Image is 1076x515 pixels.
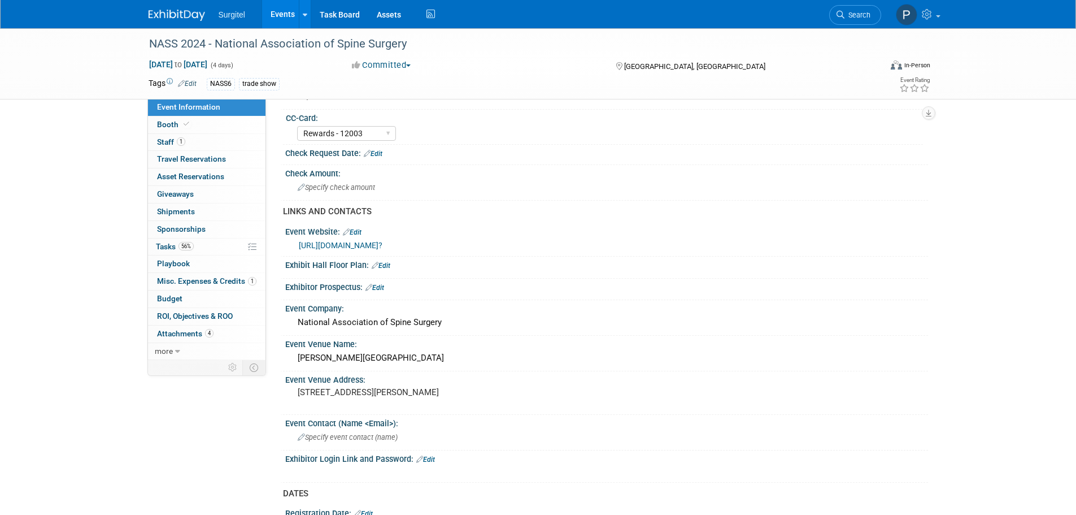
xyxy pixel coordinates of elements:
[148,291,265,308] a: Budget
[298,387,541,397] pre: [STREET_ADDRESS][PERSON_NAME]
[285,145,928,159] div: Check Request Date:
[157,137,185,146] span: Staff
[372,262,390,270] a: Edit
[285,223,928,238] div: Event Website:
[242,360,265,375] td: Toggle Event Tabs
[157,154,226,163] span: Travel Reservations
[148,308,265,325] a: ROI, Objectives & ROO
[899,77,930,83] div: Event Rating
[248,277,256,285] span: 1
[829,5,881,25] a: Search
[298,183,375,192] span: Specify check amount
[178,80,197,88] a: Edit
[891,60,902,70] img: Format-Inperson.png
[157,259,190,268] span: Playbook
[148,239,265,256] a: Tasks56%
[145,34,864,54] div: NASS 2024 - National Association of Spine Surgery
[157,329,214,338] span: Attachments
[148,99,265,116] a: Event Information
[348,59,415,71] button: Committed
[299,241,382,250] a: [URL][DOMAIN_NAME]?
[223,360,243,375] td: Personalize Event Tab Strip
[285,165,928,179] div: Check Amount:
[205,329,214,337] span: 4
[294,349,920,367] div: [PERSON_NAME][GEOGRAPHIC_DATA]
[286,110,923,124] div: CC-Card:
[148,343,265,360] a: more
[149,77,197,90] td: Tags
[285,257,928,271] div: Exhibit Hall Floor Plan:
[157,207,195,216] span: Shipments
[157,120,191,129] span: Booth
[148,221,265,238] a: Sponsorships
[177,137,185,146] span: 1
[148,134,265,151] a: Staff1
[157,294,182,303] span: Budget
[156,242,194,251] span: Tasks
[283,206,920,218] div: LINKS AND CONTACTS
[285,279,928,293] div: Exhibitor Prospectus:
[239,78,280,90] div: trade show
[285,300,928,314] div: Event Company:
[844,11,870,19] span: Search
[285,415,928,429] div: Event Contact (Name <Email>):
[148,256,265,272] a: Playbook
[157,172,224,181] span: Asset Reservations
[149,10,205,21] img: ExhibitDay
[157,224,206,233] span: Sponsorships
[416,456,435,464] a: Edit
[173,60,184,69] span: to
[184,121,189,127] i: Booth reservation complete
[178,242,194,250] span: 56%
[207,78,235,90] div: NASS6
[210,62,233,69] span: (4 days)
[294,314,920,331] div: National Association of Spine Surgery
[148,116,265,133] a: Booth
[148,326,265,343] a: Attachments4
[157,189,194,198] span: Giveaways
[904,61,930,70] div: In-Person
[283,488,920,500] div: DATES
[395,433,398,442] email: )
[814,59,931,76] div: Event Format
[148,151,265,168] a: Travel Reservations
[155,347,173,356] span: more
[285,371,928,386] div: Event Venue Address:
[157,276,256,285] span: Misc. Expenses & Credits
[364,150,382,158] a: Edit
[157,102,220,111] span: Event Information
[148,273,265,290] a: Misc. Expenses & Credits1
[298,433,398,442] span: Specify event contact (name
[365,284,384,292] a: Edit
[148,186,265,203] a: Giveaways
[285,451,928,465] div: Exhibitor Login Link and Password:
[148,204,265,220] a: Shipments
[157,311,233,321] span: ROI, Objectives & ROO
[624,62,765,71] span: [GEOGRAPHIC_DATA], [GEOGRAPHIC_DATA]
[219,10,245,19] span: Surgitel
[148,168,265,185] a: Asset Reservations
[896,4,917,25] img: Paul Wisniewski
[343,228,361,236] a: Edit
[149,59,208,70] span: [DATE] [DATE]
[285,336,928,350] div: Event Venue Name:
